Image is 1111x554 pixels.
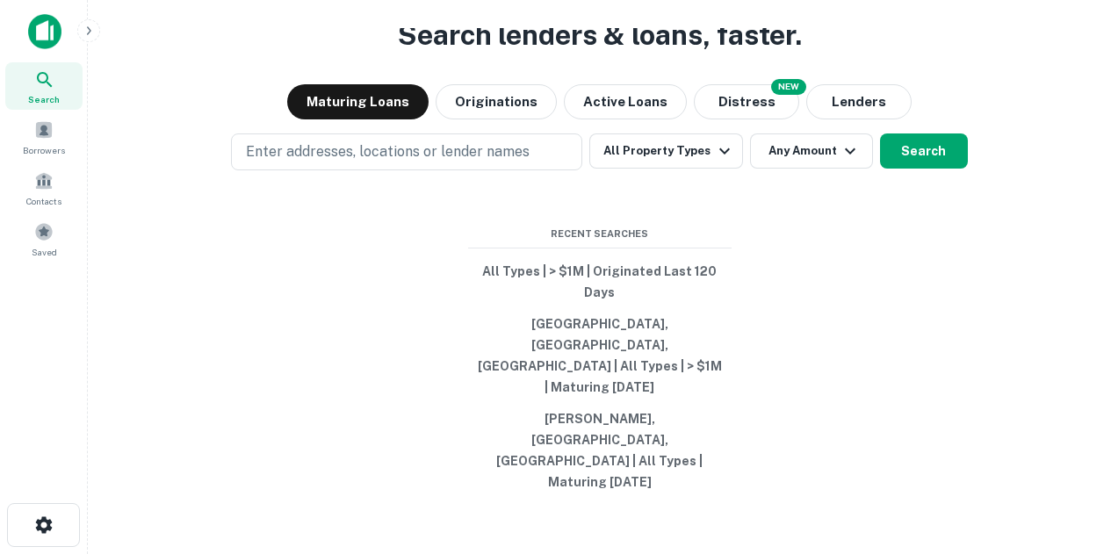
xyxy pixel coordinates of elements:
span: Borrowers [23,143,65,157]
h3: Search lenders & loans, faster. [398,14,802,56]
button: Maturing Loans [287,84,429,119]
span: Contacts [26,194,61,208]
button: Lenders [806,84,912,119]
button: Enter addresses, locations or lender names [231,133,582,170]
button: Search [880,133,968,169]
span: Search [28,92,60,106]
button: Search distressed loans with lien and other non-mortgage details. [694,84,799,119]
button: [GEOGRAPHIC_DATA], [GEOGRAPHIC_DATA], [GEOGRAPHIC_DATA] | All Types | > $1M | Maturing [DATE] [468,308,732,403]
span: Recent Searches [468,227,732,241]
span: Saved [32,245,57,259]
div: NEW [771,79,806,95]
a: Saved [5,215,83,263]
a: Contacts [5,164,83,212]
button: Active Loans [564,84,687,119]
iframe: Chat Widget [1023,414,1111,498]
button: Originations [436,84,557,119]
button: [PERSON_NAME], [GEOGRAPHIC_DATA], [GEOGRAPHIC_DATA] | All Types | Maturing [DATE] [468,403,732,498]
a: Borrowers [5,113,83,161]
button: All Types | > $1M | Originated Last 120 Days [468,255,732,308]
img: capitalize-icon.png [28,14,61,49]
a: Search [5,62,83,110]
button: All Property Types [589,133,742,169]
p: Enter addresses, locations or lender names [246,141,530,162]
button: Any Amount [750,133,873,169]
